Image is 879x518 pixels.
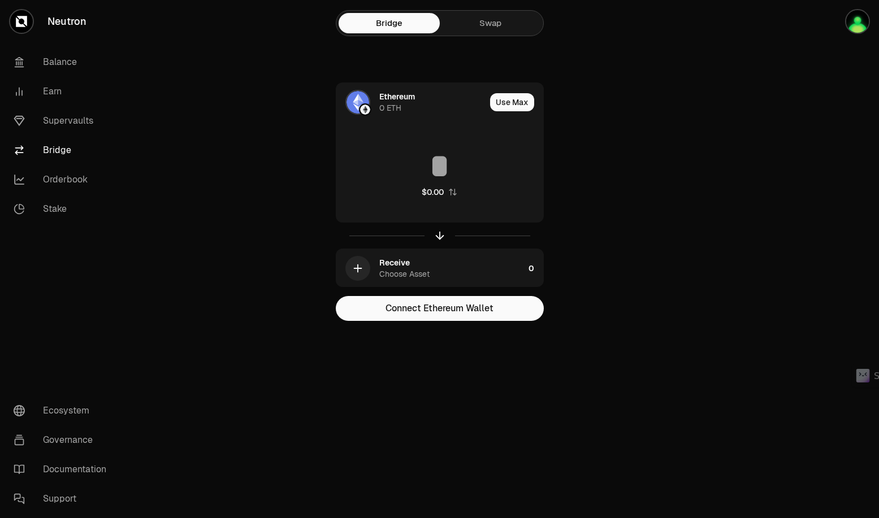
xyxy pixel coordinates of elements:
div: Choose Asset [379,268,430,280]
div: $0.00 [422,186,444,198]
div: 0 [529,249,543,288]
img: Ethereum Logo [360,105,370,115]
div: ReceiveChoose Asset [336,249,524,288]
a: Orderbook [5,165,122,194]
a: Supervaults [5,106,122,136]
a: Earn [5,77,122,106]
a: Support [5,484,122,513]
div: ETH LogoEthereum LogoEthereum0 ETH [336,83,486,121]
a: Balance [5,47,122,77]
a: Ecosystem [5,396,122,425]
div: Receive [379,257,410,268]
a: Swap [440,13,541,33]
a: Documentation [5,455,122,484]
div: 0 ETH [379,102,401,114]
button: Use Max [490,93,534,111]
a: Bridge [339,13,440,33]
div: Ethereum [379,91,415,102]
button: Connect Ethereum Wallet [336,296,544,321]
img: mc.fafa [846,10,869,33]
button: ReceiveChoose Asset0 [336,249,543,288]
a: Stake [5,194,122,224]
button: $0.00 [422,186,457,198]
img: ETH Logo [347,91,369,114]
a: Bridge [5,136,122,165]
a: Governance [5,425,122,455]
